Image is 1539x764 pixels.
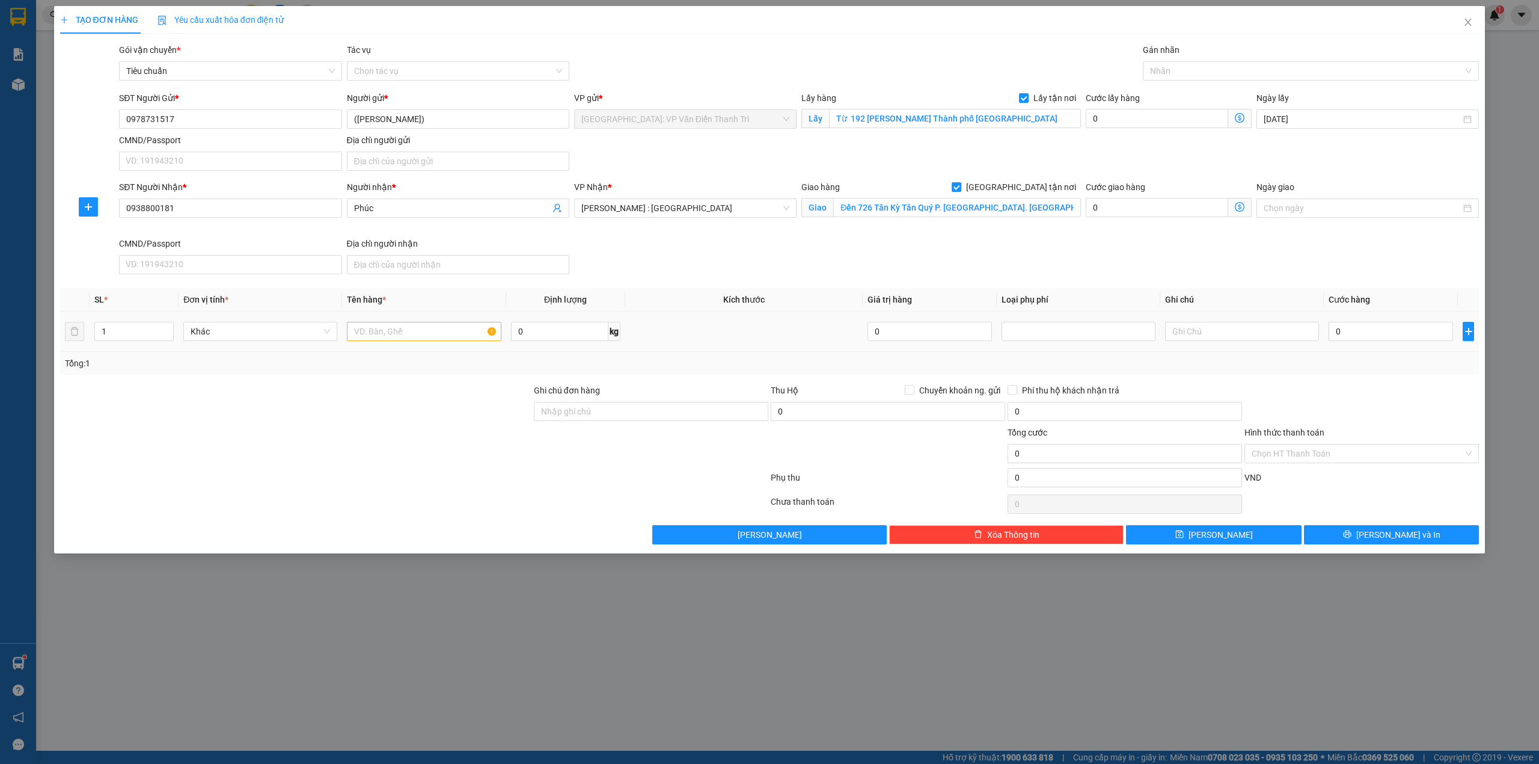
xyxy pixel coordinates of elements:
input: VD: Bàn, Ghế [347,322,501,341]
input: Ghi Chú [1165,322,1319,341]
span: plus [79,202,97,212]
input: Ghi chú đơn hàng [534,402,768,421]
span: Lấy hàng [801,93,836,103]
th: Loại phụ phí [997,288,1160,312]
span: Chuyển khoản ng. gửi [914,384,1005,397]
span: [PERSON_NAME] và In [1356,528,1440,541]
input: Cước giao hàng [1086,198,1228,217]
span: Mã đơn: VPVD1110250006 [5,73,184,89]
span: Gói vận chuyển [119,45,180,55]
span: [PERSON_NAME] [738,528,802,541]
span: VND [1244,473,1261,482]
span: [PHONE_NUMBER] [5,41,91,62]
span: Đơn vị tính [183,295,228,304]
span: Tổng cước [1008,428,1047,437]
span: plus [60,16,69,24]
span: Giá trị hàng [867,295,912,304]
div: Địa chỉ người gửi [347,134,569,147]
span: Kích thước [723,295,765,304]
button: deleteXóa Thông tin [889,525,1124,544]
label: Ngày lấy [1256,93,1289,103]
span: TẠO ĐƠN HÀNG [60,15,138,25]
label: Ngày giao [1256,182,1294,192]
span: Giao [801,198,833,217]
span: save [1175,530,1184,540]
div: VP gửi [574,91,797,105]
div: SĐT Người Gửi [119,91,341,105]
span: SL [94,295,104,304]
div: Người nhận [347,180,569,194]
div: Tổng: 1 [65,357,593,370]
span: Ngày in phiếu: 20:25 ngày [81,24,247,37]
label: Tác vụ [347,45,371,55]
span: Tiêu chuẩn [126,62,334,80]
input: Địa chỉ của người gửi [347,152,569,171]
span: Khác [191,322,330,340]
span: VP Nhận [574,182,608,192]
span: user-add [552,203,562,213]
span: dollar-circle [1235,113,1244,123]
span: Xóa Thông tin [987,528,1039,541]
span: Hà Nội: VP Văn Điển Thanh Trì [581,110,789,128]
div: Phụ thu [769,471,1006,492]
img: icon [158,16,167,25]
div: CMND/Passport [119,134,341,147]
span: close [1463,17,1473,27]
button: plus [79,197,98,217]
span: Thu Hộ [771,386,798,395]
input: Ngày giao [1264,202,1461,215]
span: Định lượng [544,295,587,304]
span: Tên hàng [347,295,386,304]
input: Lấy tận nơi [829,109,1081,128]
span: plus [1463,327,1473,336]
button: printer[PERSON_NAME] và In [1304,525,1479,544]
div: CMND/Passport [119,237,341,250]
span: [GEOGRAPHIC_DATA] tận nơi [961,180,1081,194]
div: Địa chỉ người nhận [347,237,569,250]
input: 0 [867,322,992,341]
span: kg [608,322,620,341]
span: Phí thu hộ khách nhận trả [1017,384,1124,397]
label: Cước giao hàng [1086,182,1145,192]
span: Lấy [801,109,829,128]
th: Ghi chú [1160,288,1324,312]
span: delete [974,530,982,540]
div: Chưa thanh toán [769,495,1006,516]
button: save[PERSON_NAME] [1126,525,1302,544]
label: Hình thức thanh toán [1244,428,1324,437]
span: printer [1343,530,1351,540]
button: plus [1463,322,1474,341]
button: [PERSON_NAME] [652,525,887,544]
input: Giao tận nơi [833,198,1081,217]
span: Giao hàng [801,182,840,192]
span: Cước hàng [1329,295,1370,304]
button: Close [1451,6,1485,40]
label: Gán nhãn [1143,45,1179,55]
span: Lấy tận nơi [1029,91,1081,105]
span: CÔNG TY TNHH CHUYỂN PHÁT NHANH BẢO AN [95,41,240,63]
button: delete [65,322,84,341]
input: Địa chỉ của người nhận [347,255,569,274]
span: Yêu cầu xuất hóa đơn điện tử [158,15,284,25]
strong: PHIẾU DÁN LÊN HÀNG [85,5,243,22]
strong: CSKH: [33,41,64,51]
div: SĐT Người Nhận [119,180,341,194]
label: Cước lấy hàng [1086,93,1140,103]
span: dollar-circle [1235,202,1244,212]
input: Ngày lấy [1264,112,1461,126]
label: Ghi chú đơn hàng [534,386,600,395]
div: Người gửi [347,91,569,105]
input: Cước lấy hàng [1086,109,1228,128]
span: [PERSON_NAME] [1189,528,1253,541]
span: Hồ Chí Minh : Kho Quận 12 [581,199,789,217]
